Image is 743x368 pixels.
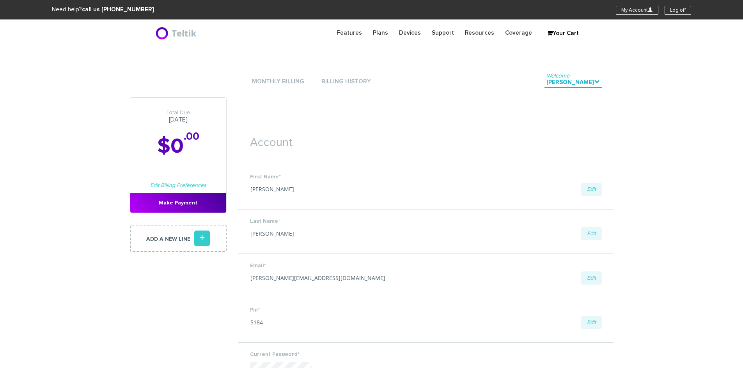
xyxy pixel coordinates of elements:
[459,25,500,40] a: Resources
[394,25,426,40] a: Devices
[648,7,653,12] i: U
[150,183,206,188] a: Edit Billing Preferences
[130,109,226,116] span: Total Due
[250,350,602,358] label: Current Password*
[250,173,602,181] label: First Name*
[130,109,226,123] h3: [DATE]
[130,135,226,158] h2: $0
[500,25,537,40] a: Coverage
[52,7,154,12] span: Need help?
[543,28,582,39] a: Your Cart
[250,262,602,269] label: Email*
[250,77,306,87] a: Monthly Billing
[194,231,210,246] i: +
[250,217,602,225] label: Last Name*
[581,227,602,240] a: Edit
[82,7,154,12] strong: call us [PHONE_NUMBER]
[155,25,199,41] img: BriteX
[238,125,614,153] h1: Account
[130,193,226,213] a: Make Payment
[665,6,691,15] a: Log off
[546,73,569,79] span: Welcome
[367,25,394,40] a: Plans
[581,183,602,196] a: Edit
[130,225,227,252] a: Add a new line+
[331,25,367,40] a: Features
[594,79,600,85] i: .
[544,77,602,88] a: Welcome[PERSON_NAME].
[184,131,199,142] sup: .00
[581,316,602,329] a: Edit
[616,6,658,15] a: My AccountU
[426,25,459,40] a: Support
[319,77,373,87] a: Billing History
[581,271,602,285] a: Edit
